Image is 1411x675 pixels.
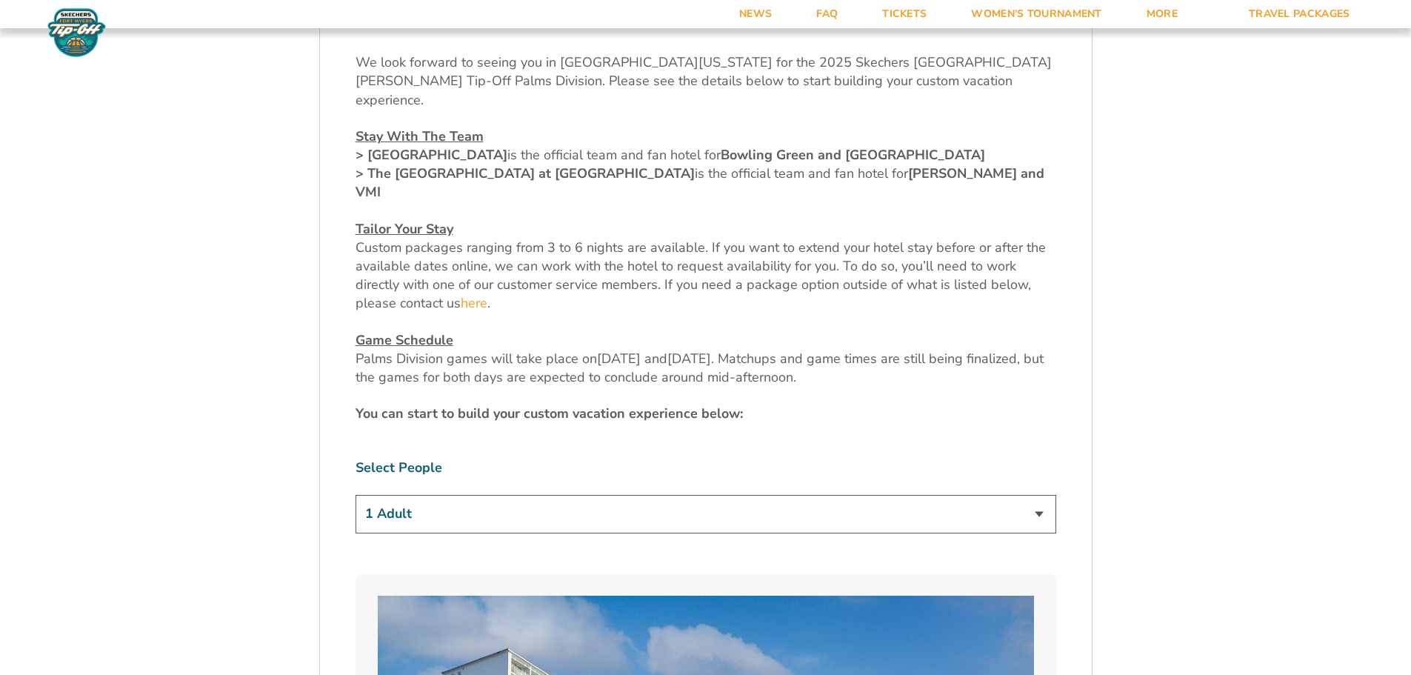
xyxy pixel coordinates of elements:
u: Tailor Your Stay [356,220,453,238]
strong: [PERSON_NAME] and VMI [356,164,1044,201]
label: Select People [356,459,1056,477]
span: Palms Division games will take place on [356,350,597,368]
span: is t [356,146,525,164]
strong: Bowling Green and [GEOGRAPHIC_DATA] [721,146,985,164]
p: We look forward to seeing you in [GEOGRAPHIC_DATA][US_STATE] for the 2025 Skechers [GEOGRAPHIC_DA... [356,53,1056,110]
span: is the official team and fan hotel for [695,164,908,182]
span: . [487,294,490,312]
img: Fort Myers Tip-Off [44,7,109,58]
span: Game Schedule [356,331,453,349]
strong: You can start to build your custom vacation experience below: [356,405,743,422]
a: here [461,294,487,313]
strong: > [GEOGRAPHIC_DATA] [356,146,507,164]
u: Stay With The Team [356,127,484,145]
p: [DATE]. Matchups and game times are still being finalized, but the games for both days are expect... [356,331,1056,388]
span: [DATE] and [597,350,667,368]
span: Custom packages ranging from 3 to 6 nights are available. If you want to extend your hotel stay b... [356,239,1046,313]
strong: > The [GEOGRAPHIC_DATA] at [GEOGRAPHIC_DATA] [356,164,695,182]
span: he official team and fan hotel for [525,146,985,164]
